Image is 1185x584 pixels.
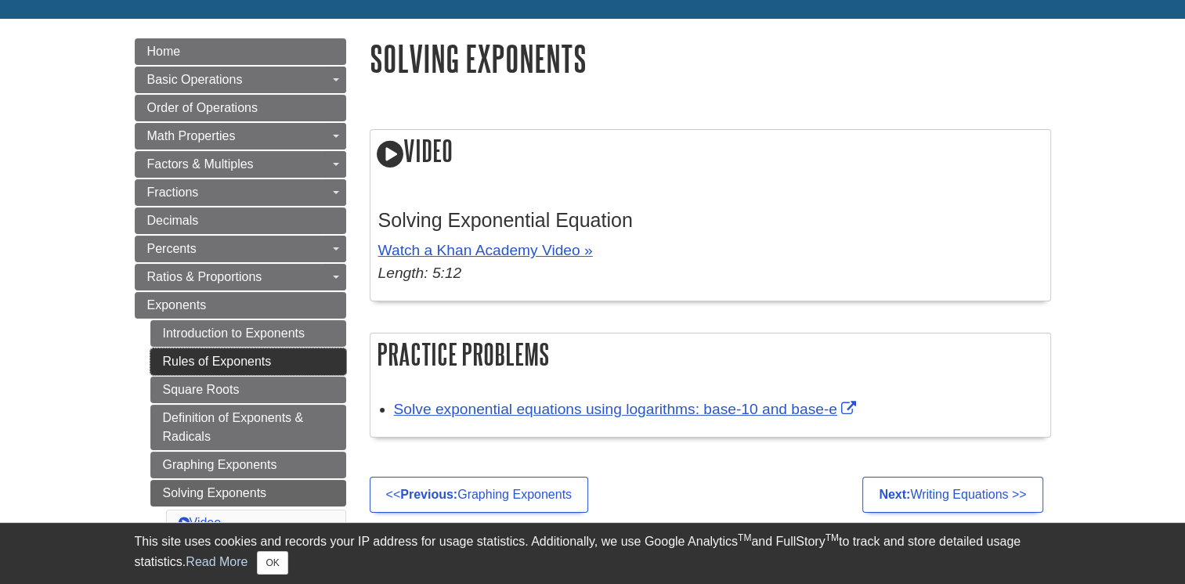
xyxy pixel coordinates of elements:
[135,207,346,234] a: Decimals
[147,157,254,171] span: Factors & Multiples
[147,298,207,312] span: Exponents
[150,405,346,450] a: Definition of Exponents & Radicals
[370,333,1050,375] h2: Practice Problems
[135,179,346,206] a: Fractions
[826,532,839,543] sup: TM
[135,95,346,121] a: Order of Operations
[150,320,346,347] a: Introduction to Exponents
[378,265,462,281] em: Length: 5:12
[135,236,346,262] a: Percents
[147,73,243,86] span: Basic Operations
[186,555,247,568] a: Read More
[147,242,197,255] span: Percents
[862,477,1042,513] a: Next:Writing Equations >>
[135,292,346,319] a: Exponents
[147,101,258,114] span: Order of Operations
[150,348,346,375] a: Rules of Exponents
[738,532,751,543] sup: TM
[147,214,199,227] span: Decimals
[394,401,860,417] a: Link opens in new window
[879,488,910,501] strong: Next:
[378,209,1042,232] h3: Solving Exponential Equation
[150,480,346,506] a: Solving Exponents
[378,242,593,258] a: Watch a Khan Academy Video »
[135,151,346,178] a: Factors & Multiples
[150,377,346,403] a: Square Roots
[135,67,346,93] a: Basic Operations
[147,45,181,58] span: Home
[135,532,1051,575] div: This site uses cookies and records your IP address for usage statistics. Additionally, we use Goo...
[179,516,222,529] a: Video
[135,123,346,150] a: Math Properties
[370,130,1050,175] h2: Video
[370,477,588,513] a: <<Previous:Graphing Exponents
[147,186,199,199] span: Fractions
[400,488,457,501] strong: Previous:
[147,129,236,142] span: Math Properties
[147,270,262,283] span: Ratios & Proportions
[257,551,287,575] button: Close
[150,452,346,478] a: Graphing Exponents
[135,38,346,65] a: Home
[370,38,1051,78] h1: Solving Exponents
[135,264,346,290] a: Ratios & Proportions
